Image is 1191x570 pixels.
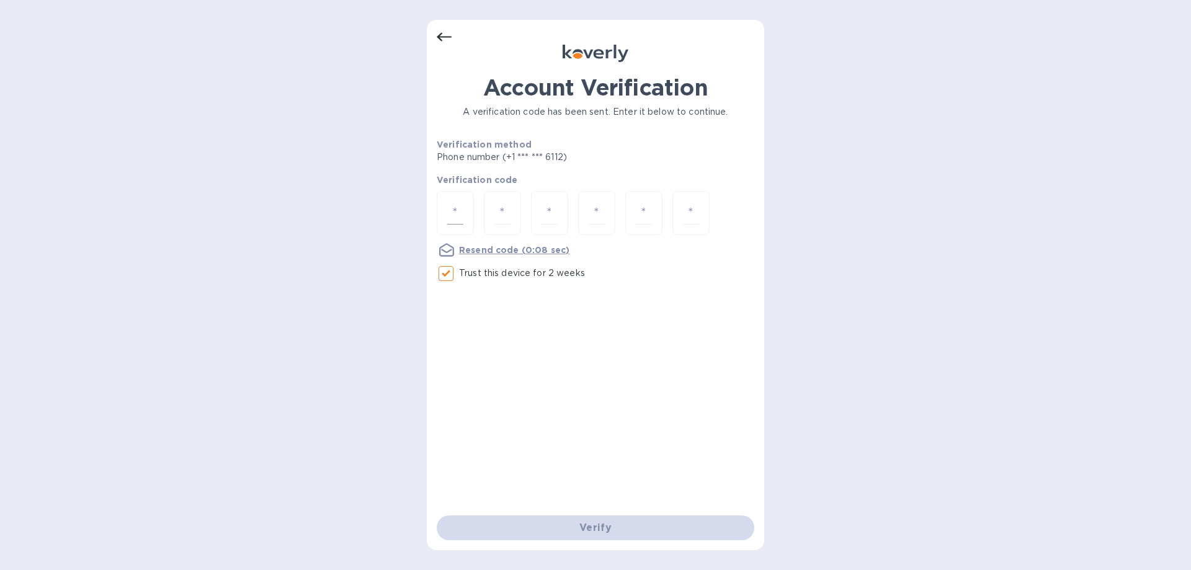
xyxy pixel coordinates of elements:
[437,105,754,118] p: A verification code has been sent. Enter it below to continue.
[437,140,532,149] b: Verification method
[437,174,754,186] p: Verification code
[459,245,569,255] u: Resend code (0:08 sec)
[459,267,585,280] p: Trust this device for 2 weeks
[437,151,662,164] p: Phone number (+1 *** *** 6112)
[437,74,754,100] h1: Account Verification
